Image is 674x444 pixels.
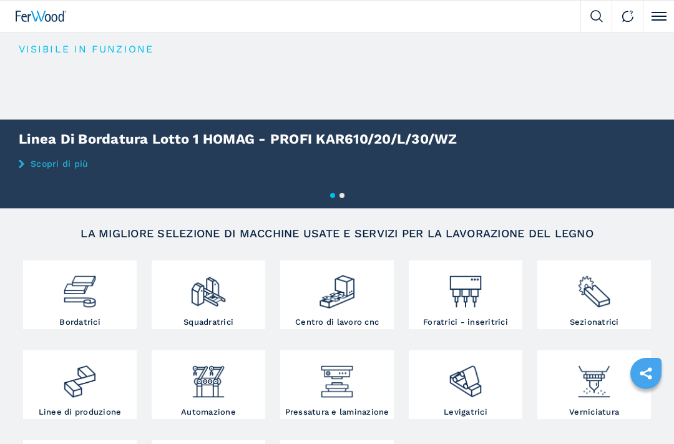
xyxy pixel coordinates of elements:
h3: Squadratrici [183,318,233,326]
img: foratrici_inseritrici_2.png [447,264,484,310]
a: Sezionatrici [537,260,651,329]
h3: Levigatrici [444,408,487,416]
a: Levigatrici [409,350,522,419]
h3: Verniciatura [569,408,619,416]
h3: Centro di lavoro cnc [295,318,379,326]
a: Automazione [152,350,265,419]
a: Pressatura e laminazione [280,350,394,419]
h2: LA MIGLIORE SELEZIONE DI MACCHINE USATE E SERVIZI PER LA LAVORAZIONE DEL LEGNO [48,228,627,239]
h3: Foratrici - inseritrici [423,318,508,326]
a: Foratrici - inseritrici [409,260,522,329]
a: Centro di lavoro cnc [280,260,394,329]
h3: Sezionatrici [570,318,619,326]
a: sharethis [630,358,662,389]
img: bordatrici_1.png [61,264,99,310]
img: linee_di_produzione_2.png [61,353,99,400]
img: Ferwood [16,11,67,22]
img: centro_di_lavoro_cnc_2.png [318,264,356,310]
button: Click to toggle menu [643,1,674,32]
button: 2 [339,193,344,198]
a: Linee di produzione [23,350,137,419]
iframe: Chat [621,388,665,435]
h3: Automazione [181,408,236,416]
img: levigatrici_2.png [447,353,484,400]
h3: Bordatrici [59,318,100,326]
img: squadratrici_2.png [190,264,227,310]
img: Search [590,10,603,22]
img: automazione.png [190,353,227,400]
button: 1 [330,193,335,198]
img: sezionatrici_2.png [575,264,613,310]
img: pressa-strettoia.png [318,353,356,400]
img: Contact us [622,10,634,22]
h3: Pressatura e laminazione [285,408,389,416]
img: verniciatura_1.png [575,353,613,400]
a: Squadratrici [152,260,265,329]
h3: Linee di produzione [39,408,122,416]
a: Bordatrici [23,260,137,329]
a: Verniciatura [537,350,651,419]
